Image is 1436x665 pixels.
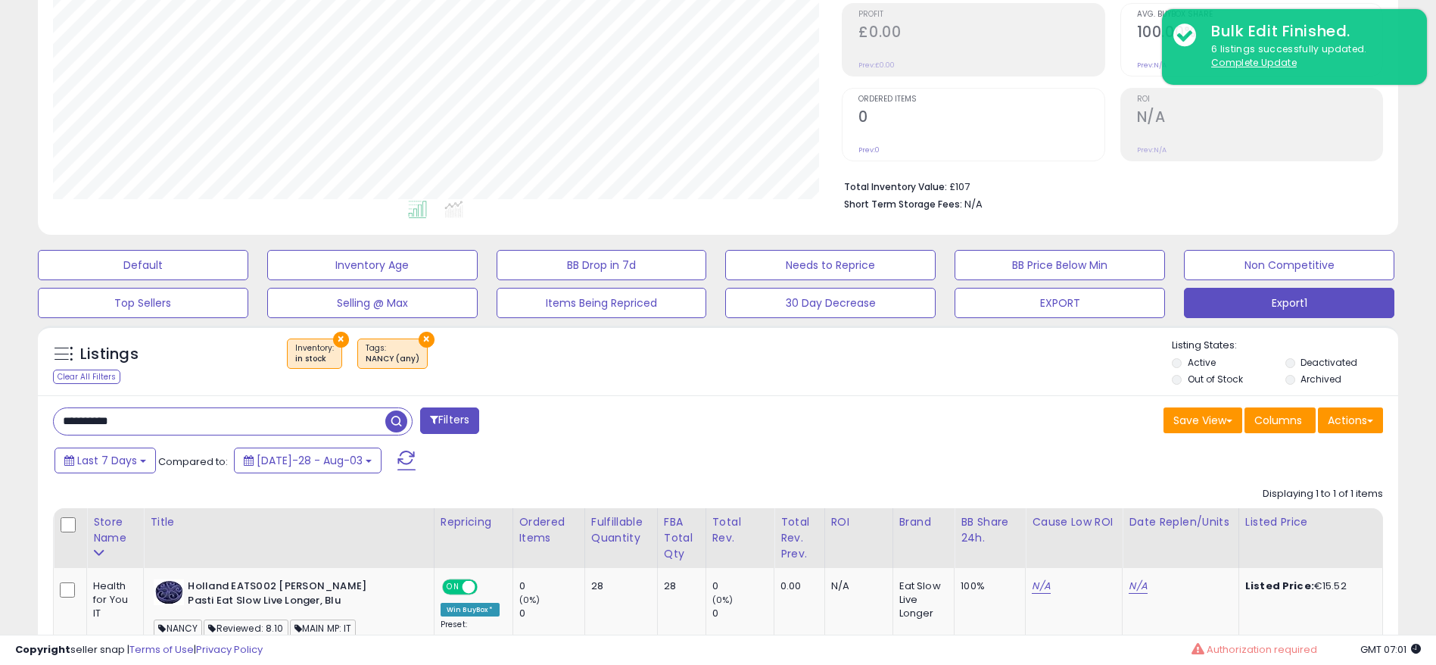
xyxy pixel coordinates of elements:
[961,514,1019,546] div: BB Share 24h.
[591,514,651,546] div: Fulfillable Quantity
[366,354,419,364] div: NANCY (any)
[664,579,694,593] div: 28
[591,579,646,593] div: 28
[519,514,578,546] div: Ordered Items
[295,342,334,365] span: Inventory :
[1163,407,1242,433] button: Save View
[1137,95,1382,104] span: ROI
[53,370,120,384] div: Clear All Filters
[519,607,584,620] div: 0
[780,579,813,593] div: 0.00
[519,594,540,606] small: (0%)
[831,514,886,530] div: ROI
[154,579,184,605] img: 31ahgdbWeVL._SL40_.jpg
[858,95,1104,104] span: Ordered Items
[780,514,818,562] div: Total Rev. Prev.
[1032,514,1116,530] div: Cause Low ROI
[204,620,288,637] span: Reviewed: 8.10
[1137,61,1167,70] small: Prev: N/A
[1254,413,1302,428] span: Columns
[295,354,334,364] div: in stock
[844,180,947,193] b: Total Inventory Value:
[1245,579,1371,593] div: €15.52
[267,250,478,280] button: Inventory Age
[267,288,478,318] button: Selling @ Max
[858,11,1104,19] span: Profit
[150,514,427,530] div: Title
[1123,508,1239,568] th: CSV column name: cust_attr_4_Date Replen/Units
[844,198,962,211] b: Short Term Storage Fees:
[1300,373,1341,386] label: Archived
[497,250,707,280] button: BB Drop in 7d
[964,197,983,211] span: N/A
[725,288,936,318] button: 30 Day Decrease
[38,250,248,280] button: Default
[1188,373,1243,386] label: Out of Stock
[419,332,435,348] button: ×
[1360,642,1421,657] span: 2025-08-11 07:01 GMT
[196,642,263,657] a: Privacy Policy
[1188,356,1216,369] label: Active
[1026,508,1123,568] th: CSV column name: cust_attr_5_Cause Low ROI
[1318,407,1383,433] button: Actions
[497,288,707,318] button: Items Being Repriced
[38,288,248,318] button: Top Sellers
[93,579,132,621] div: Health for You IT
[158,454,228,469] span: Compared to:
[858,145,880,155] small: Prev: 0
[1137,108,1382,129] h2: N/A
[290,620,357,637] span: MAIN MP: IT
[961,579,1014,593] div: 100%
[366,342,419,365] span: Tags :
[188,579,372,611] b: Holland EATS002 [PERSON_NAME] Pasti Eat Slow Live Longer, Blu
[1300,356,1357,369] label: Deactivated
[712,579,774,593] div: 0
[858,23,1104,44] h2: £0.00
[725,250,936,280] button: Needs to Reprice
[831,579,881,593] div: N/A
[955,250,1165,280] button: BB Price Below Min
[1137,23,1382,44] h2: 100.00%
[1137,145,1167,155] small: Prev: N/A
[1172,339,1398,353] p: Listing States:
[1211,56,1297,69] u: Complete Update
[234,448,382,473] button: [DATE]-28 - Aug-03
[899,514,949,530] div: Brand
[1137,11,1382,19] span: Avg. Buybox Share
[441,620,501,654] div: Preset:
[712,514,768,546] div: Total Rev.
[333,332,349,348] button: ×
[712,607,774,620] div: 0
[899,579,943,621] div: Eat Slow Live Longer
[444,581,463,594] span: ON
[1244,407,1316,433] button: Columns
[129,642,194,657] a: Terms of Use
[1129,514,1232,530] div: Date Replen/Units
[1200,20,1416,42] div: Bulk Edit Finished.
[1184,250,1394,280] button: Non Competitive
[15,643,263,657] div: seller snap | |
[1129,579,1147,594] a: N/A
[154,620,202,637] span: NANCY
[475,581,500,594] span: OFF
[93,514,137,546] div: Store Name
[1032,579,1050,594] a: N/A
[664,514,699,562] div: FBA Total Qty
[1200,42,1416,70] div: 6 listings successfully updated.
[15,642,70,657] strong: Copyright
[80,344,139,365] h5: Listings
[441,603,500,617] div: Win BuyBox *
[77,453,137,468] span: Last 7 Days
[858,108,1104,129] h2: 0
[257,453,363,468] span: [DATE]-28 - Aug-03
[844,176,1372,195] li: £107
[420,407,479,434] button: Filters
[519,579,584,593] div: 0
[1263,487,1383,501] div: Displaying 1 to 1 of 1 items
[712,594,734,606] small: (0%)
[955,288,1165,318] button: EXPORT
[1184,288,1394,318] button: Export1
[1245,579,1314,593] b: Listed Price:
[1245,514,1376,530] div: Listed Price
[55,448,156,473] button: Last 7 Days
